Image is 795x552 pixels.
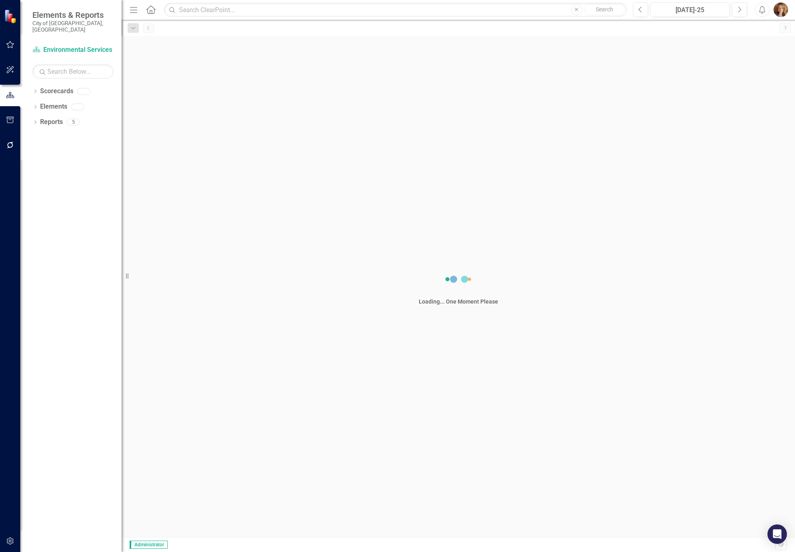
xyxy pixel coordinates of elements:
[40,102,67,111] a: Elements
[419,297,498,306] div: Loading... One Moment Please
[32,45,113,55] a: Environmental Services
[67,119,80,126] div: 5
[653,5,727,15] div: [DATE]-25
[774,2,788,17] img: Nichole Plowman
[130,541,168,549] span: Administrator
[596,6,613,13] span: Search
[767,524,787,544] div: Open Intercom Messenger
[4,9,18,24] img: ClearPoint Strategy
[650,2,730,17] button: [DATE]-25
[584,4,625,15] button: Search
[32,64,113,79] input: Search Below...
[164,3,627,17] input: Search ClearPoint...
[40,87,73,96] a: Scorecards
[32,10,113,20] span: Elements & Reports
[40,118,63,127] a: Reports
[32,20,113,33] small: City of [GEOGRAPHIC_DATA], [GEOGRAPHIC_DATA]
